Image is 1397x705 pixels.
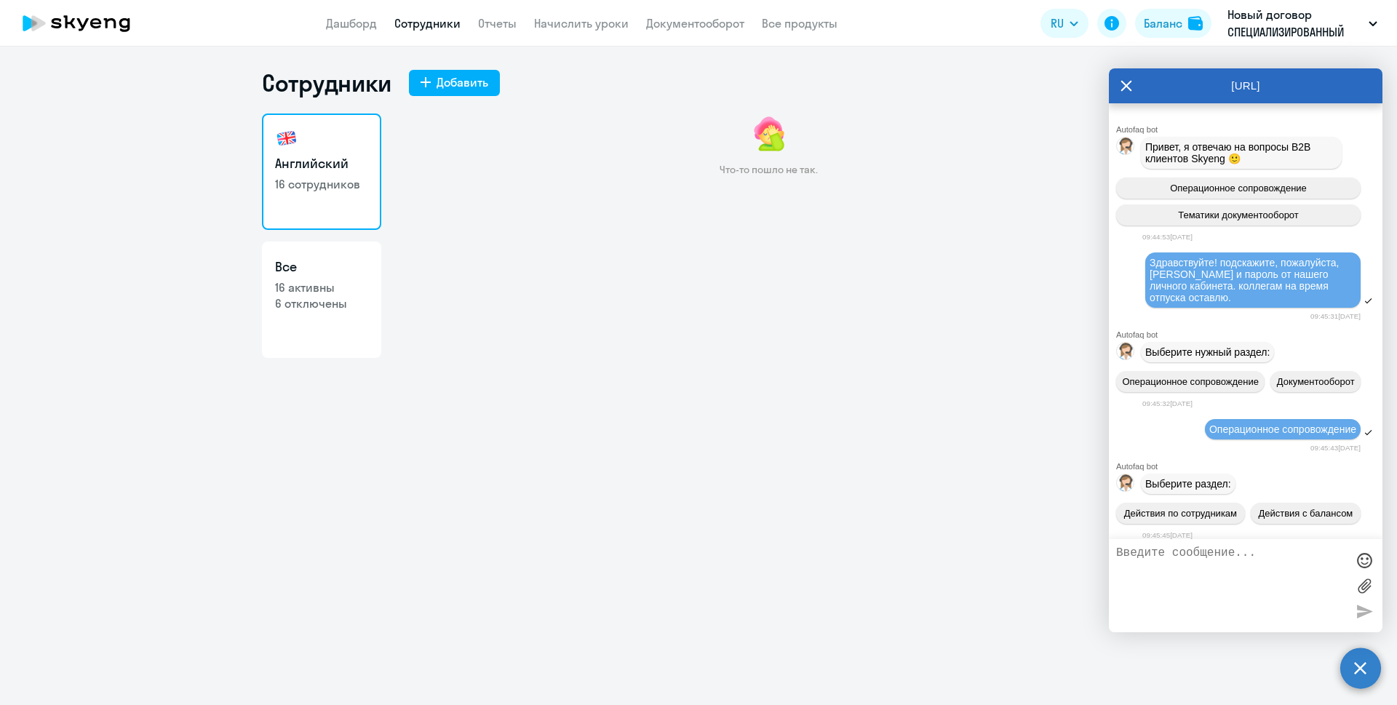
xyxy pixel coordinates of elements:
[1116,462,1382,471] div: Autofaq bot
[478,16,517,31] a: Отчеты
[1116,204,1361,226] button: Тематики документооборот
[1310,312,1361,320] time: 09:45:31[DATE]
[1116,330,1382,339] div: Autofaq bot
[1170,183,1307,194] span: Операционное сопровождение
[1051,15,1064,32] span: RU
[1116,178,1361,199] button: Операционное сопровождение
[275,279,368,295] p: 16 активны
[1117,138,1135,159] img: bot avatar
[1142,233,1193,241] time: 09:44:53[DATE]
[1135,9,1211,38] button: Балансbalance
[1150,257,1342,303] span: Здравствуйте! подскажите, пожалуйста, [PERSON_NAME] и пароль от нашего личного кабинета. коллегам...
[1144,15,1182,32] div: Баланс
[1220,6,1385,41] button: Новый договор СПЕЦИАЛИЗИРОВАННЫЙ ДЕПОЗИТАРИЙ ИНФИНИТУМ
[534,16,629,31] a: Начислить уроки
[1251,503,1361,524] button: Действия с балансом
[748,113,789,154] img: error
[326,16,377,31] a: Дашборд
[1116,503,1245,524] button: Действия по сотрудникам
[1353,575,1375,597] label: Лимит 10 файлов
[275,176,368,192] p: 16 сотрудников
[262,242,381,358] a: Все16 активны6 отключены
[1142,399,1193,407] time: 09:45:32[DATE]
[762,16,837,31] a: Все продукты
[1116,125,1382,134] div: Autofaq bot
[275,127,298,150] img: english
[409,70,500,96] button: Добавить
[1145,141,1313,164] span: Привет, я отвечаю на вопросы B2B клиентов Skyeng 🙂
[1209,423,1356,435] span: Операционное сопровождение
[437,73,488,91] div: Добавить
[275,295,368,311] p: 6 отключены
[646,16,744,31] a: Документооборот
[1124,508,1237,519] span: Действия по сотрудникам
[720,163,818,176] p: Что-то пошло не так.
[1117,474,1135,495] img: bot avatar
[1116,371,1265,392] button: Операционное сопровождение
[1117,343,1135,364] img: bot avatar
[1145,478,1231,490] span: Выберите раздел:
[262,113,381,230] a: Английский16 сотрудников
[1122,376,1259,387] span: Операционное сопровождение
[1258,508,1353,519] span: Действия с балансом
[262,68,391,97] h1: Сотрудники
[275,258,368,276] h3: Все
[1188,16,1203,31] img: balance
[275,154,368,173] h3: Английский
[1178,210,1299,220] span: Тематики документооборот
[1277,376,1355,387] span: Документооборот
[1142,531,1193,539] time: 09:45:45[DATE]
[1227,6,1363,41] p: Новый договор СПЕЦИАЛИЗИРОВАННЫЙ ДЕПОЗИТАРИЙ ИНФИНИТУМ
[1145,346,1270,358] span: Выберите нужный раздел:
[1310,444,1361,452] time: 09:45:43[DATE]
[1040,9,1088,38] button: RU
[394,16,461,31] a: Сотрудники
[1270,371,1361,392] button: Документооборот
